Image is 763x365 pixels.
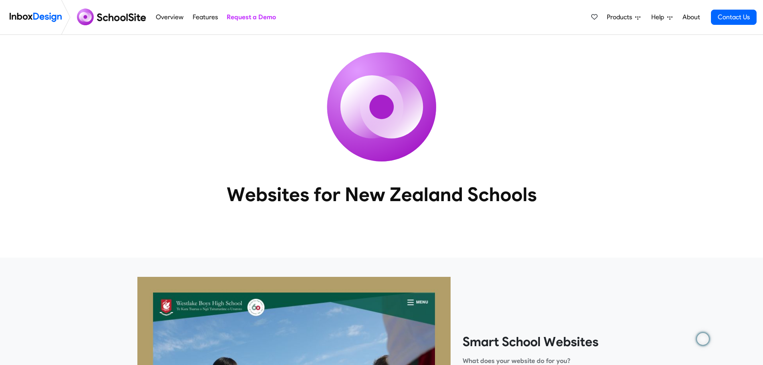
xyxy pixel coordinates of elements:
[680,9,702,25] a: About
[651,12,667,22] span: Help
[711,10,757,25] a: Contact Us
[190,9,220,25] a: Features
[607,12,635,22] span: Products
[648,9,676,25] a: Help
[74,8,151,27] img: schoolsite logo
[604,9,644,25] a: Products
[224,9,278,25] a: Request a Demo
[463,357,570,365] strong: What does your website do for you?
[191,182,572,206] heading: Websites for New Zealand Schools
[154,9,186,25] a: Overview
[463,334,626,350] heading: Smart School Websites
[310,35,454,179] img: icon_schoolsite.svg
